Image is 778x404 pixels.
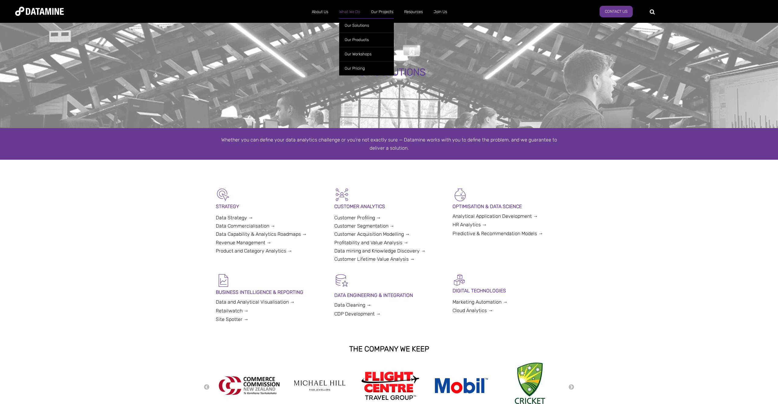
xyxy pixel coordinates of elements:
[204,384,210,391] button: Previous
[334,4,366,20] a: What We Do
[339,18,394,33] a: Our Solutions
[216,288,325,296] p: BUSINESS INTELLIGENCE & REPORTING
[349,345,429,353] strong: THE COMPANY WE KEEP
[339,33,394,47] a: Our Products
[453,213,538,219] a: Analytical Application Development →
[430,377,491,395] img: mobil
[366,4,399,20] a: Our Projects
[399,4,428,20] a: Resources
[453,287,562,295] p: DIGITAL TECHNOLOGIES
[86,67,693,78] div: OUR SOLUTIONS
[216,248,292,254] a: Product and Category Analytics →
[216,240,271,246] a: Revenue Management →
[334,291,444,299] p: DATA ENGINEERING & INTEGRATION
[453,231,543,236] a: Predictive & Recommendation Models →
[334,311,381,317] a: CDP Development →
[339,61,394,75] a: Our Pricing
[216,136,562,152] div: Whether you can define your data analytics challenge or you’re not exactly sure — Datamine works ...
[453,308,493,313] a: Cloud Analytics →
[600,6,633,17] a: Contact Us
[216,202,325,211] p: STRATEGY
[339,47,394,61] a: Our Workshops
[289,376,350,395] img: michael hill
[453,187,468,202] img: Optimisation & Data Science
[453,299,508,305] a: Marketing Automation →
[453,202,562,211] p: OPTIMISATION & DATA SCIENCE
[334,187,349,202] img: Customer Analytics
[334,248,426,254] a: Data mining and Knowledge Discovery →
[216,223,275,229] a: Data Commercialisation →
[453,222,487,228] a: HR Analytics →
[334,202,444,211] p: CUSTOMER ANALYTICS
[306,4,334,20] a: About Us
[216,316,249,322] a: Site Spotter →
[216,273,231,288] img: BI & Reporting
[453,273,466,287] img: Digital Activation
[334,302,371,308] a: Data Cleaning →
[216,231,307,237] a: Data Capability & Analytics Roadmaps →
[334,256,415,262] a: Customer Lifetime Value Analysis →
[216,299,295,305] a: Data and Analytical Visualisation →
[334,240,408,246] a: Profitability and Value Analysis →
[568,384,574,391] button: Next
[216,215,253,221] a: Data Strategy →
[216,308,249,314] a: Retailwatch →
[216,187,231,202] img: Strategy-1
[334,215,381,221] a: Customer Profiling →
[428,4,453,20] a: Join Us
[360,370,421,401] img: Flight Centre
[15,7,64,16] img: Datamine
[334,231,410,237] a: Customer Acquisition Modelling →
[334,223,394,229] a: Customer Segmentation →
[334,273,349,288] img: Data Hygiene
[219,376,280,395] img: commercecommission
